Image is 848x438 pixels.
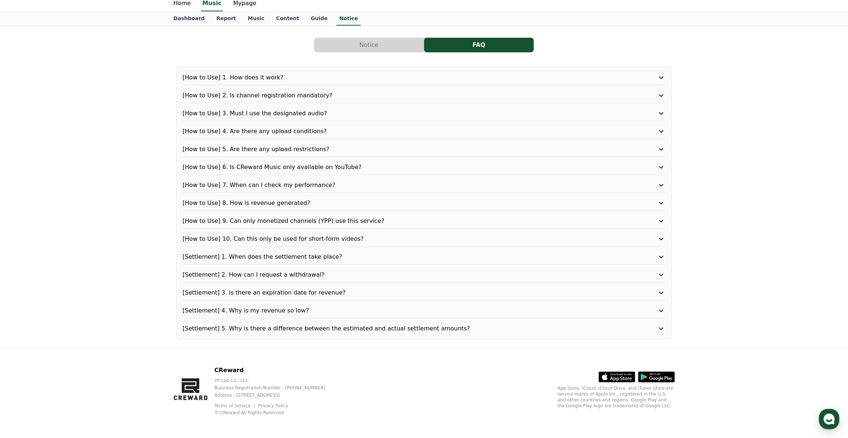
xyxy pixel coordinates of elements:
button: [Settlement] 1. When does the settlement take place? [182,252,666,261]
p: [How to Use] 3. Must I use the designated audio? [182,109,627,118]
button: [Settlement] 5. Why is there a difference between the estimated and actual settlement amounts? [182,324,666,333]
button: [How to Use] 1. How does it work? [182,73,666,82]
a: Notice [336,12,361,26]
span: Home [19,243,32,249]
button: [How to Use] 6. Is CReward Music only available on YouTube? [182,163,666,172]
p: [How to Use] 1. How does it work? [182,73,627,82]
button: [Settlement] 2. How can I request a withdrawal? [182,270,666,279]
p: [How to Use] 4. Are there any upload conditions? [182,127,627,136]
a: Dashboard [167,12,210,26]
p: [How to Use] 6. Is CReward Music only available on YouTube? [182,163,627,172]
a: Terms of Service [214,403,256,408]
button: [How to Use] 8. How is revenue generated? [182,199,666,207]
p: [Settlement] 4. Why is my revenue so low? [182,306,627,315]
button: [How to Use] 3. Must I use the designated audio? [182,109,666,118]
p: [Settlement] 1. When does the settlement take place? [182,252,627,261]
button: [Settlement] 4. Why is my revenue so low? [182,306,666,315]
p: Business Registration Number : [PHONE_NUMBER] [214,385,337,391]
a: Messages [48,232,95,250]
button: Notice [314,38,424,52]
a: Home [2,232,48,250]
button: [How to Use] 10. Can this only be used for short-form videos? [182,235,666,243]
p: [How to Use] 9. Can only monetized channels (YPP) use this service? [182,217,627,225]
p: CReward [214,366,337,375]
p: [Settlement] 2. How can I request a withdrawal? [182,270,627,279]
span: Settings [108,243,126,249]
a: Content [270,12,305,26]
p: Address : [STREET_ADDRESS] [214,392,337,398]
button: [How to Use] 2. Is channel registration mandatory? [182,91,666,100]
span: Messages [61,243,82,249]
button: [How to Use] 4. Are there any upload conditions? [182,127,666,136]
p: YP Lab Co., Ltd. [214,378,337,383]
p: [Settlement] 5. Why is there a difference between the estimated and actual settlement amounts? [182,324,627,333]
a: FAQ [424,38,534,52]
button: [How to Use] 5. Are there any upload restrictions? [182,145,666,154]
button: FAQ [424,38,534,52]
a: Guide [305,12,333,26]
button: [Settlement] 3. Is there an expiration date for revenue? [182,288,666,297]
a: Settings [95,232,141,250]
p: App Store, iCloud, iCloud Drive, and iTunes Store are service marks of Apple Inc., registered in ... [557,385,675,409]
a: Notice [314,38,424,52]
button: [How to Use] 9. Can only monetized channels (YPP) use this service? [182,217,666,225]
p: [How to Use] 10. Can this only be used for short-form videos? [182,235,627,243]
a: Privacy Policy [258,403,288,408]
a: Music [242,12,270,26]
p: [Settlement] 3. Is there an expiration date for revenue? [182,288,627,297]
a: Report [210,12,242,26]
p: © CReward All Rights Reserved. [214,410,337,416]
p: [How to Use] 5. Are there any upload restrictions? [182,145,627,154]
p: [How to Use] 8. How is revenue generated? [182,199,627,207]
p: [How to Use] 7. When can I check my performance? [182,181,627,190]
p: [How to Use] 2. Is channel registration mandatory? [182,91,627,100]
button: [How to Use] 7. When can I check my performance? [182,181,666,190]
